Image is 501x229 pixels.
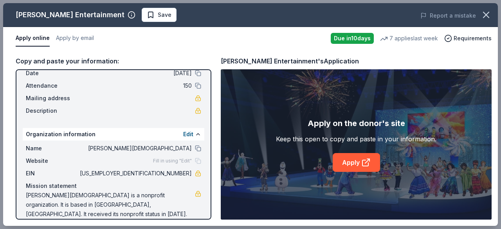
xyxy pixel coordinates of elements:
button: Report a mistake [420,11,476,20]
a: Apply [333,153,380,172]
button: Apply online [16,30,50,47]
span: Attendance [26,81,78,90]
span: Name [26,144,78,153]
button: Requirements [444,34,492,43]
div: Due in 10 days [331,33,374,44]
div: [PERSON_NAME] Entertainment [16,9,124,21]
span: Description [26,106,78,115]
span: Mailing address [26,94,78,103]
span: Date [26,69,78,78]
span: [PERSON_NAME][DEMOGRAPHIC_DATA] [78,144,192,153]
div: Organization information [23,128,204,141]
span: Save [158,10,171,20]
span: Requirements [454,34,492,43]
div: [PERSON_NAME] Entertainment's Application [221,56,359,66]
button: Save [142,8,177,22]
span: [US_EMPLOYER_IDENTIFICATION_NUMBER] [78,169,192,178]
span: Fill in using "Edit" [153,158,192,164]
button: Edit [183,130,193,139]
span: EIN [26,169,78,178]
div: Apply on the donor's site [308,117,405,130]
div: Mission statement [26,181,201,191]
span: [PERSON_NAME][DEMOGRAPHIC_DATA] is a nonprofit organization. It is based in [GEOGRAPHIC_DATA], [G... [26,191,195,219]
span: [DATE] [78,69,192,78]
span: 150 [78,81,192,90]
button: Apply by email [56,30,94,47]
div: 7 applies last week [380,34,438,43]
div: Keep this open to copy and paste in your information. [276,134,436,144]
span: Website [26,156,78,166]
div: Copy and paste your information: [16,56,211,66]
